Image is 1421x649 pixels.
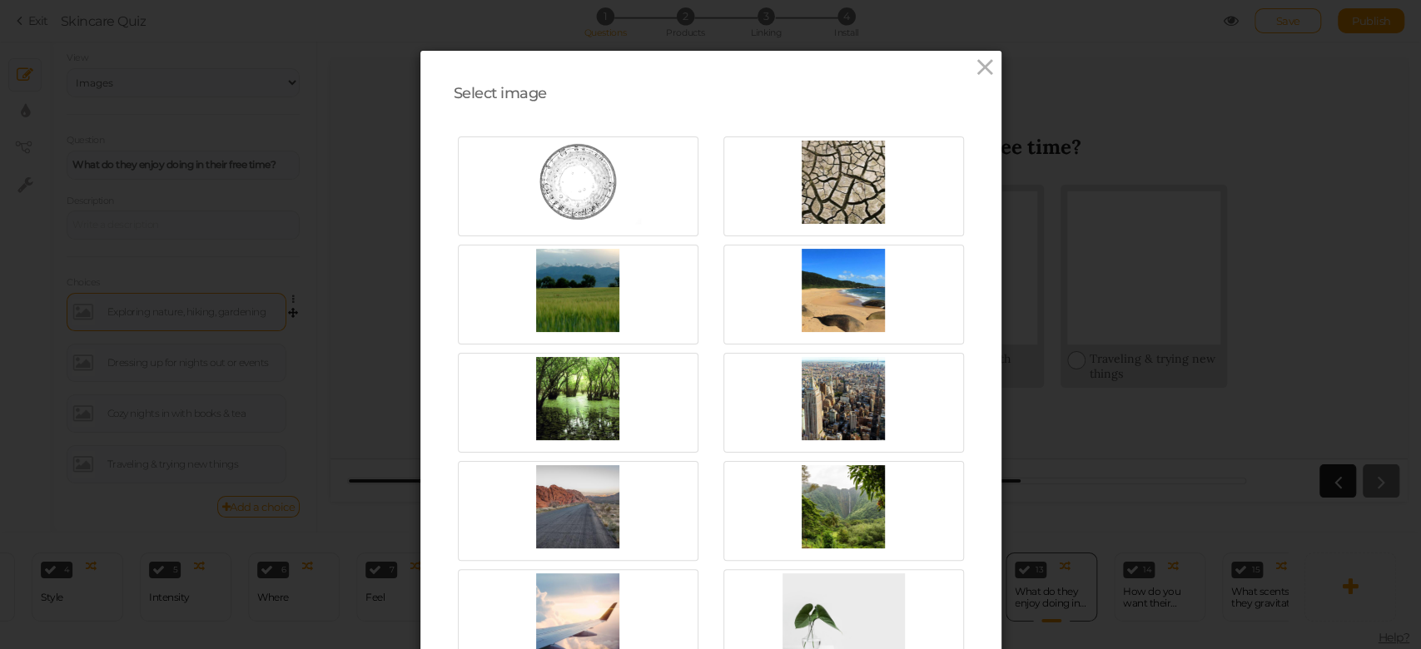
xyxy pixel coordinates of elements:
span: Select image [454,84,547,102]
div: Exploring nature, hiking, gardening [210,293,340,323]
div: Traveling & trying new things [759,293,890,323]
div: Cozy nights in with books & tea [576,293,707,323]
strong: What do they enjoy doing in their free time? [327,76,751,102]
div: Dressing up for nights out or events [393,293,524,323]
